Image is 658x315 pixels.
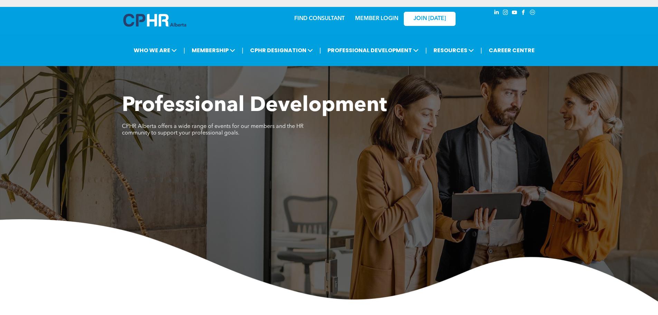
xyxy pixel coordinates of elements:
[183,43,185,57] li: |
[122,124,304,136] span: CPHR Alberta offers a wide range of events for our members and the HR community to support your p...
[242,43,244,57] li: |
[502,9,509,18] a: instagram
[122,95,387,116] span: Professional Development
[520,9,527,18] a: facebook
[487,44,537,57] a: CAREER CENTRE
[425,43,427,57] li: |
[190,44,237,57] span: MEMBERSHIP
[493,9,500,18] a: linkedin
[325,44,421,57] span: PROFESSIONAL DEVELOPMENT
[294,16,345,21] a: FIND CONSULTANT
[123,14,186,27] img: A blue and white logo for cp alberta
[480,43,482,57] li: |
[431,44,476,57] span: RESOURCES
[413,16,446,22] span: JOIN [DATE]
[248,44,315,57] span: CPHR DESIGNATION
[404,12,456,26] a: JOIN [DATE]
[529,9,536,18] a: Social network
[355,16,398,21] a: MEMBER LOGIN
[132,44,179,57] span: WHO WE ARE
[320,43,321,57] li: |
[511,9,518,18] a: youtube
